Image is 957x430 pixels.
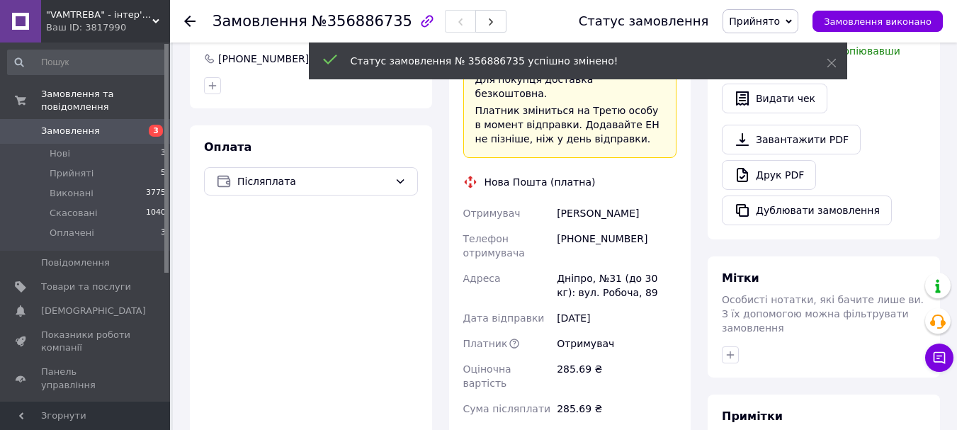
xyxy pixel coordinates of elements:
div: Отримувач [554,331,679,356]
span: 3 [161,147,166,160]
span: 3 [149,125,163,137]
span: Замовлення [213,13,307,30]
span: Товари та послуги [41,281,131,293]
span: Панель управління [41,366,131,391]
button: Дублювати замовлення [722,196,892,225]
span: Телефон отримувача [463,233,525,259]
span: Замовлення та повідомлення [41,88,170,113]
span: Особисті нотатки, які бачите лише ви. З їх допомогою можна фільтрувати замовлення [722,294,924,334]
span: Виконані [50,187,94,200]
span: 5 [161,167,166,180]
button: Чат з покупцем [925,344,953,372]
span: "VAMTREBA" - інтер'єри мрій тепер доступні для всіх! Ви знайдете тут все з ІК! [46,9,152,21]
span: 3 [161,227,166,239]
span: Прийнято [729,16,780,27]
span: Скасовані [50,207,98,220]
span: Мітки [722,271,759,285]
div: Ваш ID: 3817990 [46,21,170,34]
span: Адреса [463,273,501,284]
div: Повернутися назад [184,14,196,28]
span: Примітки [722,409,783,423]
input: Пошук [7,50,167,75]
span: Оціночна вартість [463,363,511,389]
div: Статус замовлення [579,14,709,28]
span: Оплата [204,140,251,154]
span: №356886735 [312,13,412,30]
span: Повідомлення [41,256,110,269]
div: 285.69 ₴ [554,356,679,396]
span: Сума післяплати [463,403,551,414]
span: Показники роботи компанії [41,329,131,354]
div: Платник зміниться на Третю особу в момент відправки. Додавайте ЕН не пізніше, ніж у день відправки. [475,103,665,146]
div: [PHONE_NUMBER] [554,226,679,266]
div: [DATE] [554,305,679,331]
span: Замовлення [41,125,100,137]
div: Нова Пошта (платна) [481,175,599,189]
span: Замовлення виконано [824,16,931,27]
button: Видати чек [722,84,827,113]
div: Дніпро, №31 (до 30 кг): вул. Робоча, 89 [554,266,679,305]
span: [DEMOGRAPHIC_DATA] [41,305,146,317]
div: [PERSON_NAME] [554,200,679,226]
span: 1040 [146,207,166,220]
span: Прийняті [50,167,94,180]
span: Оплачені [50,227,94,239]
span: Отримувач [463,208,521,219]
span: Нові [50,147,70,160]
button: Замовлення виконано [812,11,943,32]
span: Післяплата [237,174,389,189]
div: Для покупця доставка безкоштовна. [475,72,665,101]
span: Платник [463,338,508,349]
span: 3775 [146,187,166,200]
a: Завантажити PDF [722,125,861,154]
div: 285.69 ₴ [554,396,679,421]
a: Друк PDF [722,160,816,190]
span: Дата відправки [463,312,545,324]
div: Статус замовлення № 356886735 успішно змінено! [351,54,791,68]
div: [PHONE_NUMBER] [217,52,310,66]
